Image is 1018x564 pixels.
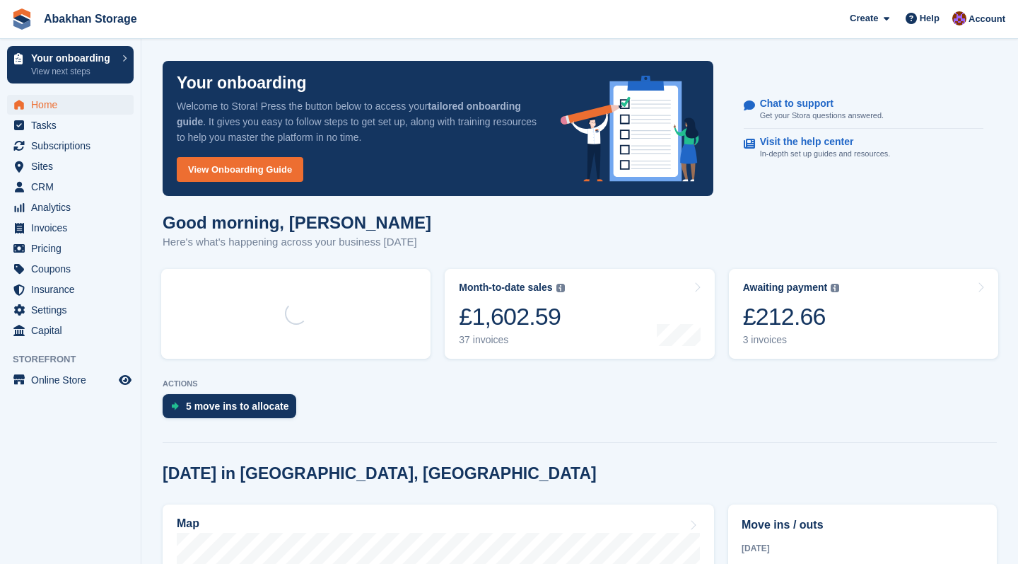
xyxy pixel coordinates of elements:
a: Abakhan Storage [38,7,143,30]
p: Visit the help center [760,136,879,148]
h2: Map [177,517,199,530]
p: ACTIONS [163,379,997,389]
p: In-depth set up guides and resources. [760,148,891,160]
a: menu [7,115,134,135]
a: menu [7,321,134,340]
img: icon-info-grey-7440780725fd019a000dd9b08b2336e03edf1995a4989e88bcd33f0948082b44.svg [831,284,839,292]
div: 3 invoices [743,334,840,346]
a: Visit the help center In-depth set up guides and resources. [744,129,983,167]
img: stora-icon-8386f47178a22dfd0bd8f6a31ec36ba5ce8667c1dd55bd0f319d3a0aa187defe.svg [11,8,33,30]
a: 5 move ins to allocate [163,394,303,425]
span: Insurance [31,280,116,299]
img: move_ins_to_allocate_icon-fdf77a2bb77ea45bf5b3d319d69a93e2d87916cf1d5bf7949dd705db3b84f3ca.svg [171,402,179,410]
span: Tasks [31,115,116,135]
a: menu [7,95,134,115]
h1: Good morning, [PERSON_NAME] [163,213,431,232]
a: menu [7,197,134,217]
p: View next steps [31,65,115,78]
p: Your onboarding [31,53,115,63]
a: menu [7,238,134,258]
span: Sites [31,156,116,176]
span: Capital [31,321,116,340]
p: Get your Stora questions answered. [760,110,884,122]
a: Awaiting payment £212.66 3 invoices [729,269,998,359]
span: Storefront [13,352,141,367]
a: menu [7,370,134,390]
a: menu [7,156,134,176]
h2: Move ins / outs [742,517,983,534]
span: Online Store [31,370,116,390]
a: Preview store [117,372,134,389]
a: Month-to-date sales £1,602.59 37 invoices [445,269,714,359]
span: Create [850,11,878,25]
img: icon-info-grey-7440780725fd019a000dd9b08b2336e03edf1995a4989e88bcd33f0948082b44.svg [556,284,565,292]
img: onboarding-info-6c161a55d2c0e0a8cae90662b2fe09162a5109e8cc188191df67fb4f79e88e88.svg [561,76,699,182]
span: Subscriptions [31,136,116,156]
p: Welcome to Stora! Press the button below to access your . It gives you easy to follow steps to ge... [177,98,538,145]
div: Awaiting payment [743,282,828,294]
span: CRM [31,177,116,197]
div: £212.66 [743,302,840,331]
a: Your onboarding View next steps [7,46,134,84]
a: menu [7,136,134,156]
span: Settings [31,300,116,320]
span: Coupons [31,259,116,279]
a: menu [7,259,134,279]
a: menu [7,177,134,197]
a: View Onboarding Guide [177,157,303,182]
span: Account [969,12,1005,26]
span: Help [920,11,940,25]
span: Invoices [31,218,116,238]
p: Here's what's happening across your business [DATE] [163,234,431,251]
div: 5 move ins to allocate [186,401,289,412]
p: Your onboarding [177,75,307,91]
h2: [DATE] in [GEOGRAPHIC_DATA], [GEOGRAPHIC_DATA] [163,464,597,483]
div: £1,602.59 [459,302,564,331]
img: William Abakhan [952,11,966,25]
a: Chat to support Get your Stora questions answered. [744,91,983,130]
p: Chat to support [760,98,872,110]
a: menu [7,280,134,299]
div: Month-to-date sales [459,282,552,294]
div: [DATE] [742,542,983,555]
span: Home [31,95,116,115]
div: 37 invoices [459,334,564,346]
span: Analytics [31,197,116,217]
span: Pricing [31,238,116,258]
a: menu [7,300,134,320]
a: menu [7,218,134,238]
